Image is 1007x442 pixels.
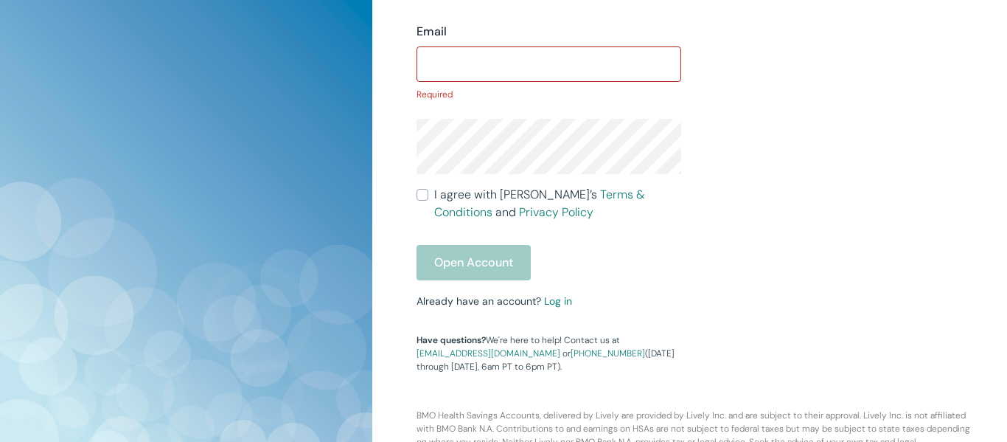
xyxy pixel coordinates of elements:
[417,348,560,359] a: [EMAIL_ADDRESS][DOMAIN_NAME]
[571,348,645,359] a: [PHONE_NUMBER]
[417,334,680,373] p: We're here to help! Contact us at or ([DATE] through [DATE], 6am PT to 6pm PT).
[417,23,447,41] label: Email
[417,294,572,308] small: Already have an account?
[434,186,680,221] span: I agree with [PERSON_NAME]’s and
[519,204,593,220] a: Privacy Policy
[544,294,572,308] a: Log in
[417,88,680,101] p: Required
[417,334,486,346] strong: Have questions?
